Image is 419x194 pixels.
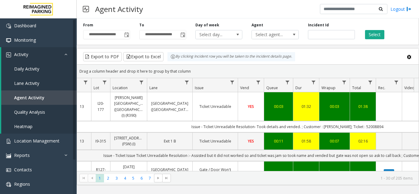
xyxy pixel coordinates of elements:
img: 'icon' [6,153,11,158]
a: 00:09 [268,170,289,176]
label: To [139,22,144,28]
span: Page 4 [121,174,129,182]
span: Quality Analysis [14,109,45,115]
label: From [83,22,93,28]
span: Dur [295,85,302,90]
span: YES [248,104,254,109]
a: 01:58 [297,138,315,144]
span: Go to the last page [162,174,171,182]
span: Daily Activity [14,66,39,72]
span: Toggle popup [123,30,130,39]
span: Page 6 [137,174,146,182]
span: Activity [14,51,28,57]
a: 00:01 [323,170,346,176]
span: Regions [14,181,30,187]
div: By clicking Incident row you will be taken to the incident details page. [167,52,295,61]
a: Lane Activity [1,76,77,90]
span: Total [352,85,361,90]
a: 01:38 [354,104,372,109]
span: Location Management [14,138,60,144]
a: Lot Filter Menu [101,78,109,86]
img: 'icon' [6,52,11,57]
kendo-pager-info: 1 - 30 of 205 items [175,176,413,181]
span: Issue [195,85,204,90]
a: 13 [76,104,87,109]
a: 00:25 [297,170,315,176]
div: Data table [77,78,419,171]
a: Issue Filter Menu [228,78,236,86]
a: YES [242,104,260,109]
a: 00:35 [354,170,372,176]
a: R127-1 [95,167,106,178]
span: Agent Activity [14,95,44,101]
span: Page 3 [113,174,121,182]
span: YES [248,170,254,175]
img: pageIcon [83,2,89,17]
span: Reports [14,152,30,158]
a: Daily Activity [1,62,77,76]
span: Rec. [378,85,385,90]
h3: Agent Activity [92,2,146,17]
a: Heatmap [1,119,77,134]
span: YES [248,139,254,144]
img: 'icon' [6,38,11,43]
a: I20-177 [95,101,106,112]
a: 00:11 [268,138,289,144]
button: Export to PDF [83,52,122,61]
a: Quality Analysis [1,105,77,119]
span: Go to the next page [156,176,161,181]
a: Gate / Door Won't Open [196,167,234,178]
a: Exit 1 B [151,138,189,144]
span: Vend [240,85,249,90]
span: Select agent... [252,30,289,39]
a: Activity [1,47,77,62]
span: Page 5 [129,174,137,182]
label: Day of week [195,22,219,28]
span: Heatmap [14,124,33,129]
a: Queue Filter Menu [283,78,292,86]
a: Agent Activity [1,90,77,105]
a: 00:03 [268,104,289,109]
a: Ticket Unreadable [196,104,234,109]
span: Queue [266,85,278,90]
span: Dashboard [14,23,36,29]
a: Dur Filter Menu [309,78,318,86]
div: Drag a column header and drop it here to group by that column [77,66,419,77]
div: 01:32 [297,104,315,109]
span: Video [404,85,414,90]
button: Export to Excel [123,52,163,61]
span: Contacts [14,167,32,173]
span: Go to the last page [164,176,169,181]
span: Location [113,85,128,90]
a: [GEOGRAPHIC_DATA] Right Exit [151,167,189,178]
a: 13 [76,138,87,144]
a: 00:03 [323,104,346,109]
a: 02:16 [354,138,372,144]
span: Monitoring [14,37,36,43]
span: Select day... [196,30,233,39]
a: [PERSON_NAME][GEOGRAPHIC_DATA] ([GEOGRAPHIC_DATA]) (I) (R390) [114,95,143,118]
img: 'icon' [6,24,11,29]
a: Ticket Unreadable [196,138,234,144]
a: Logout [390,6,411,12]
span: Toggle popup [179,30,186,39]
span: Go to the next page [154,174,162,182]
a: 13 [76,170,87,176]
a: Wrapup Filter Menu [340,78,348,86]
a: [GEOGRAPHIC_DATA] ([GEOGRAPHIC_DATA]) [151,101,189,112]
img: logout [406,6,411,12]
span: Page 7 [146,174,154,182]
label: Incident Id [308,22,329,28]
span: Lane [149,85,158,90]
a: YES [242,138,260,144]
